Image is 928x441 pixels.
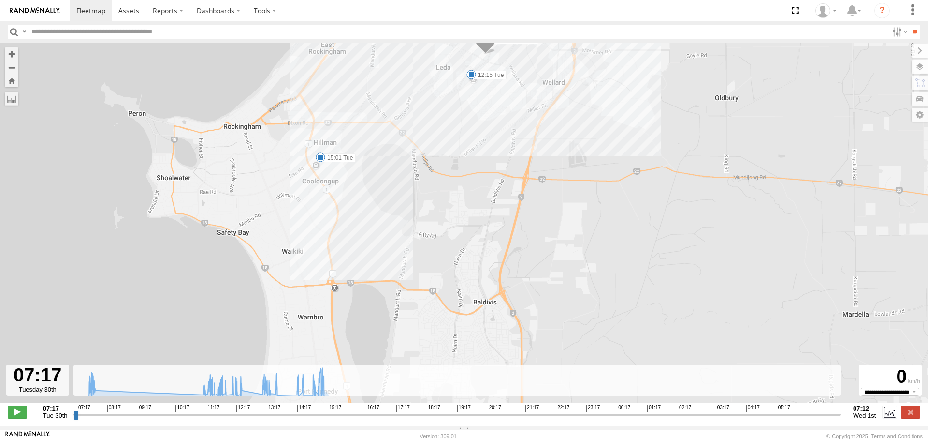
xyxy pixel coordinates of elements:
[525,405,539,412] span: 21:17
[556,405,569,412] span: 22:17
[812,3,840,18] div: Andrew Fisher
[320,153,356,162] label: 15:01 Tue
[77,405,90,412] span: 07:17
[396,405,410,412] span: 17:17
[5,92,18,106] label: Measure
[647,405,661,412] span: 01:17
[826,433,923,439] div: © Copyright 2025 -
[488,405,501,412] span: 20:17
[175,405,189,412] span: 10:17
[777,405,790,412] span: 05:17
[5,74,18,87] button: Zoom Home
[746,405,760,412] span: 04:17
[912,108,928,122] label: Map Settings
[457,405,471,412] span: 19:17
[5,61,18,74] button: Zoom out
[43,405,68,412] strong: 07:17
[267,405,280,412] span: 13:17
[8,406,27,418] label: Play/Stop
[138,405,151,412] span: 09:17
[427,405,440,412] span: 18:17
[874,3,890,18] i: ?
[853,405,876,412] strong: 07:12
[5,47,18,61] button: Zoom in
[43,412,68,419] span: Tue 30th Sep 2025
[871,433,923,439] a: Terms and Conditions
[860,366,920,388] div: 0
[5,431,50,441] a: Visit our Website
[716,405,729,412] span: 03:17
[10,7,60,14] img: rand-logo.svg
[617,405,630,412] span: 00:17
[420,433,457,439] div: Version: 309.01
[107,405,121,412] span: 08:17
[366,405,379,412] span: 16:17
[678,405,691,412] span: 02:17
[853,412,876,419] span: Wed 1st Oct 2025
[901,406,920,418] label: Close
[471,71,507,79] label: 12:15 Tue
[20,25,28,39] label: Search Query
[586,405,600,412] span: 23:17
[297,405,311,412] span: 14:17
[888,25,909,39] label: Search Filter Options
[328,405,341,412] span: 15:17
[206,405,219,412] span: 11:17
[236,405,250,412] span: 12:17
